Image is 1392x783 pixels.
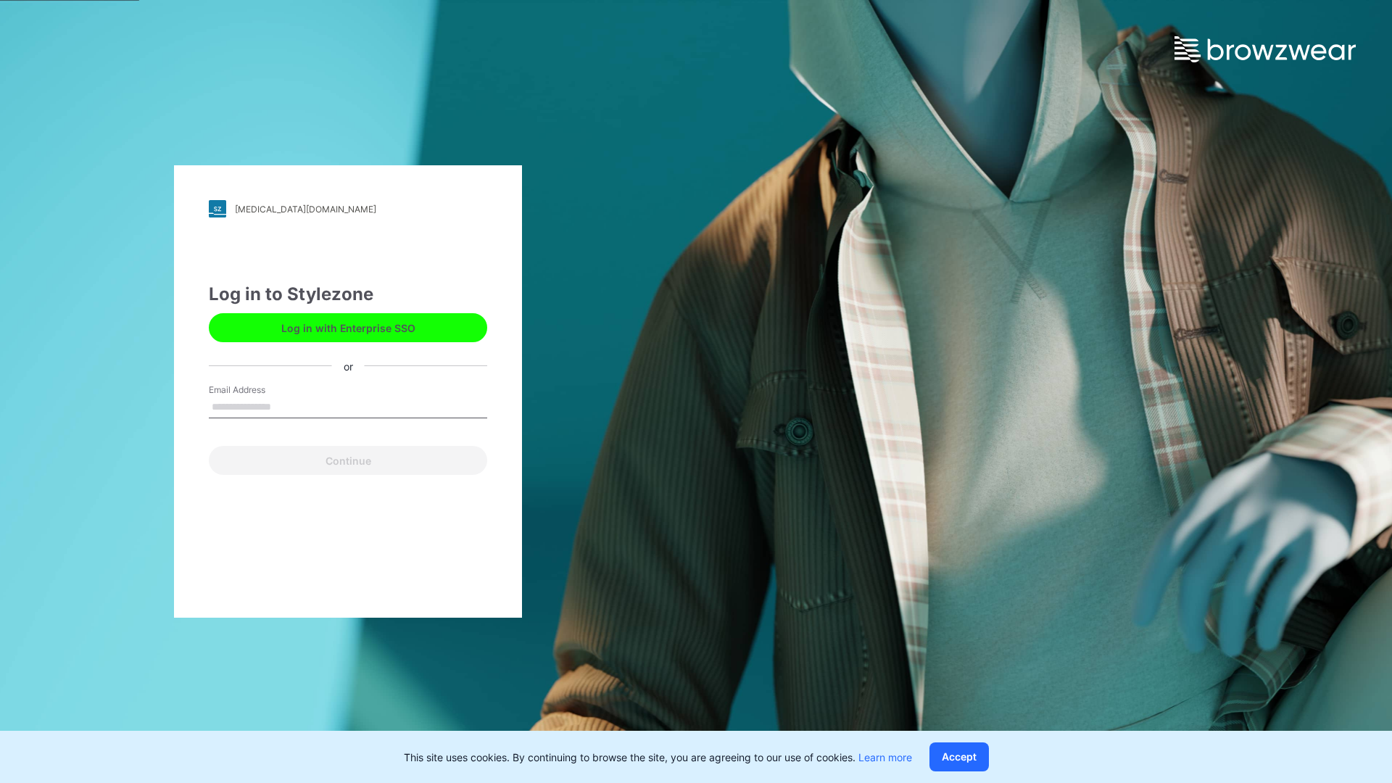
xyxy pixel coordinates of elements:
[404,750,912,765] p: This site uses cookies. By continuing to browse the site, you are agreeing to our use of cookies.
[209,313,487,342] button: Log in with Enterprise SSO
[209,281,487,307] div: Log in to Stylezone
[209,200,226,217] img: stylezone-logo.562084cfcfab977791bfbf7441f1a819.svg
[929,742,989,771] button: Accept
[209,200,487,217] a: [MEDICAL_DATA][DOMAIN_NAME]
[235,204,376,215] div: [MEDICAL_DATA][DOMAIN_NAME]
[332,358,365,373] div: or
[858,751,912,763] a: Learn more
[1174,36,1356,62] img: browzwear-logo.e42bd6dac1945053ebaf764b6aa21510.svg
[209,384,310,397] label: Email Address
